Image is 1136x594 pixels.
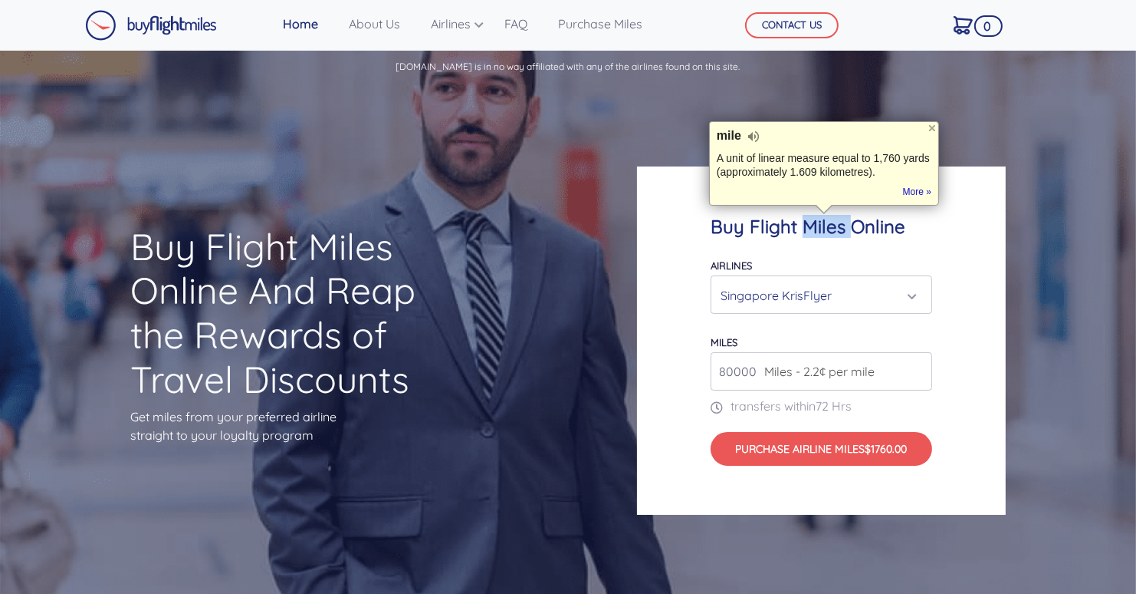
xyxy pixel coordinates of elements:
a: Airlines [425,8,480,39]
h4: Buy Flight Miles Online [711,216,932,238]
h1: Buy Flight Miles Online And Reap the Rewards of Travel Discounts [130,225,438,401]
img: Cart [954,16,973,35]
span: 0 [974,15,1003,37]
label: miles [711,336,737,348]
a: 0 [947,8,979,41]
a: Buy Flight Miles Logo [85,6,217,45]
span: 72 Hrs [816,398,852,414]
div: Singapore KrisFlyer [721,281,913,310]
button: Singapore KrisFlyer [711,276,932,314]
p: Get miles from your preferred airline straight to your loyalty program [130,408,438,444]
span: $1760.00 [865,442,907,456]
img: Buy Flight Miles Logo [85,10,217,41]
button: Purchase Airline Miles$1760.00 [711,432,932,466]
a: Purchase Miles [552,8,648,39]
span: Miles - 2.2¢ per mile [757,362,875,381]
button: CONTACT US [745,12,839,38]
label: Airlines [711,259,752,272]
a: FAQ [498,8,534,39]
a: About Us [343,8,406,39]
p: transfers within [711,397,932,415]
a: Home [277,8,324,39]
